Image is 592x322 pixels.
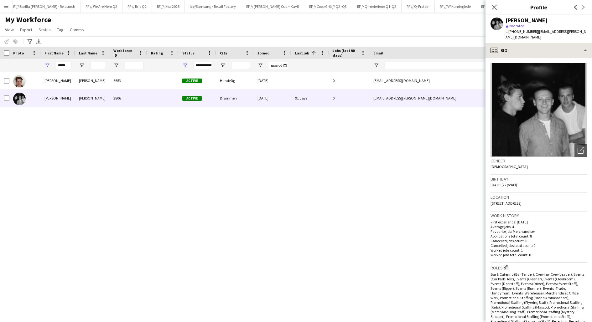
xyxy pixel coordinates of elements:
[370,72,495,89] div: [EMAIL_ADDRESS][DOMAIN_NAME]
[13,51,24,55] span: Photo
[182,79,202,83] span: Active
[75,89,110,107] div: [PERSON_NAME]
[216,72,254,89] div: Hundvåg
[26,38,34,45] app-action-btn: Advanced filters
[370,89,495,107] div: [EMAIL_ADDRESS][PERSON_NAME][DOMAIN_NAME]
[373,63,379,68] button: Open Filter Menu
[182,63,188,68] button: Open Filter Menu
[254,72,291,89] div: [DATE]
[70,27,84,33] span: Comms
[491,248,587,253] p: Worked jobs count: 1
[491,220,587,224] p: First experience: [DATE]
[79,63,85,68] button: Open Filter Menu
[39,27,51,33] span: Status
[491,158,587,164] h3: Gender
[491,182,517,187] span: [DATE] (22 years)
[5,27,14,33] span: View
[231,62,250,69] input: City Filter Input
[509,23,524,28] span: Not rated
[220,63,226,68] button: Open Filter Menu
[44,63,50,68] button: Open Filter Menu
[113,48,136,58] span: Workforce ID
[36,26,53,34] a: Status
[491,201,522,206] span: [STREET_ADDRESS]
[491,238,587,243] p: Cancelled jobs count: 0
[41,89,75,107] div: [PERSON_NAME]
[44,51,64,55] span: First Name
[182,51,195,55] span: Status
[182,96,202,101] span: Active
[18,26,35,34] a: Export
[329,89,370,107] div: 0
[486,43,592,58] div: Bio
[257,51,270,55] span: Joined
[67,26,86,34] a: Comms
[373,51,383,55] span: Email
[41,72,75,89] div: [PERSON_NAME]
[110,72,147,89] div: 5653
[491,224,587,229] p: Average jobs: 4
[491,243,587,248] p: Cancelled jobs total count: 0
[257,63,263,68] button: Open Filter Menu
[151,51,163,55] span: Rating
[295,51,309,55] span: Last job
[75,72,110,89] div: [PERSON_NAME]
[506,18,548,23] div: [PERSON_NAME]
[476,0,504,13] button: RF // Nestlé
[55,26,66,34] a: Tag
[491,176,587,182] h3: Birthday
[90,62,106,69] input: Last Name Filter Input
[125,62,143,69] input: Workforce ID Filter Input
[13,93,26,105] img: Oskar Pedersen
[491,63,587,157] img: Crew avatar or photo
[269,62,288,69] input: Joined Filter Input
[57,27,64,33] span: Tag
[486,3,592,11] h3: Profile
[491,194,587,200] h3: Location
[122,0,152,13] button: RF // Brie Q2
[333,48,358,58] span: Jobs (last 90 days)
[56,62,71,69] input: First Name Filter Input
[13,75,26,88] img: Oskar Piekarski
[574,144,587,157] div: Open photos pop-in
[110,89,147,107] div: 3806
[291,89,329,107] div: 91 days
[80,0,122,13] button: RF // We Are Hero Q2
[402,0,435,13] button: RF // Q-Protein
[216,89,254,107] div: Drammen
[491,264,587,271] h3: Roles
[220,51,227,55] span: City
[79,51,97,55] span: Last Name
[329,72,370,89] div: 0
[304,0,352,13] button: RF // Coop Grill // Q2 -Q3
[506,29,586,39] span: | [EMAIL_ADDRESS][PERSON_NAME][DOMAIN_NAME]
[491,213,587,218] h3: Work history
[3,26,16,34] a: View
[20,27,32,33] span: Export
[254,89,291,107] div: [DATE]
[491,229,587,234] p: Favourite job: Merchandiser
[506,29,538,34] span: t. [PHONE_NUMBER]
[491,234,587,238] p: Applications total count: 8
[152,0,185,13] button: RF // Ikea 2025
[7,0,80,13] button: RF // Barilla [PERSON_NAME] - Relaunch
[352,0,402,13] button: RF // Q-meieriene Q1-Q2
[435,0,476,13] button: RF // VY Kundeglede
[5,15,51,24] span: My Workforce
[185,0,241,13] button: Ice/Samsung x Retail Factory
[385,62,491,69] input: Email Filter Input
[491,253,587,257] p: Worked jobs total count: 8
[241,0,304,13] button: RF // [PERSON_NAME] Cup + Kavli
[491,164,528,169] span: [DEMOGRAPHIC_DATA]
[35,38,43,45] app-action-btn: Export XLSX
[113,63,119,68] button: Open Filter Menu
